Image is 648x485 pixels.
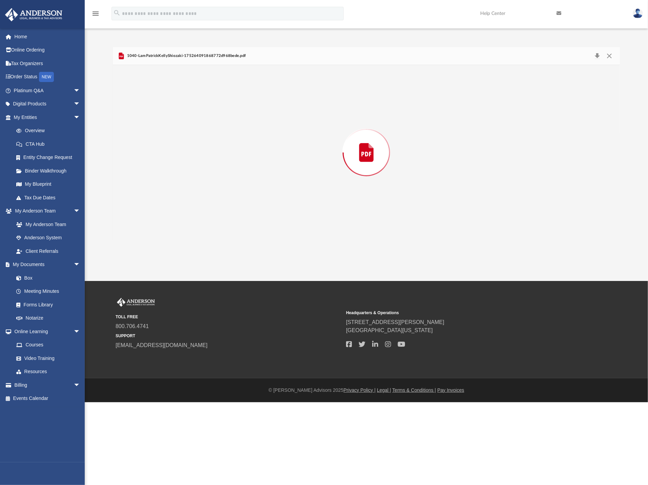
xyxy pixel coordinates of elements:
[591,51,603,61] button: Download
[5,110,90,124] a: My Entitiesarrow_drop_down
[116,323,149,329] a: 800.706.4741
[346,319,444,325] a: [STREET_ADDRESS][PERSON_NAME]
[9,271,84,285] a: Box
[113,47,620,240] div: Preview
[5,30,90,43] a: Home
[9,285,87,298] a: Meeting Minutes
[92,9,100,18] i: menu
[3,8,64,21] img: Anderson Advisors Platinum Portal
[85,387,648,394] div: © [PERSON_NAME] Advisors 2025
[9,191,90,204] a: Tax Due Dates
[5,258,87,271] a: My Documentsarrow_drop_down
[5,43,90,57] a: Online Ordering
[9,311,87,325] a: Notarize
[346,310,572,316] small: Headquarters & Operations
[9,164,90,178] a: Binder Walkthrough
[9,231,87,245] a: Anderson System
[9,178,87,191] a: My Blueprint
[603,51,615,61] button: Close
[74,378,87,392] span: arrow_drop_down
[74,84,87,98] span: arrow_drop_down
[5,97,90,111] a: Digital Productsarrow_drop_down
[74,110,87,124] span: arrow_drop_down
[39,72,54,82] div: NEW
[5,204,87,218] a: My Anderson Teamarrow_drop_down
[5,378,90,392] a: Billingarrow_drop_down
[9,244,87,258] a: Client Referrals
[125,53,246,59] span: 1040-LamPatrickKellyShiozaki-175264091868772d968bede.pdf
[9,365,87,379] a: Resources
[113,9,121,17] i: search
[5,325,87,338] a: Online Learningarrow_drop_down
[9,124,90,138] a: Overview
[116,333,341,339] small: SUPPORT
[377,387,391,393] a: Legal |
[9,218,84,231] a: My Anderson Team
[74,204,87,218] span: arrow_drop_down
[92,13,100,18] a: menu
[9,351,84,365] a: Video Training
[74,258,87,272] span: arrow_drop_down
[5,70,90,84] a: Order StatusNEW
[344,387,376,393] a: Privacy Policy |
[392,387,436,393] a: Terms & Conditions |
[116,314,341,320] small: TOLL FREE
[5,392,90,405] a: Events Calendar
[74,325,87,339] span: arrow_drop_down
[74,97,87,111] span: arrow_drop_down
[116,298,156,307] img: Anderson Advisors Platinum Portal
[9,151,90,164] a: Entity Change Request
[9,137,90,151] a: CTA Hub
[9,298,84,311] a: Forms Library
[437,387,464,393] a: Pay Invoices
[633,8,643,18] img: User Pic
[346,327,433,333] a: [GEOGRAPHIC_DATA][US_STATE]
[5,84,90,97] a: Platinum Q&Aarrow_drop_down
[5,57,90,70] a: Tax Organizers
[116,342,207,348] a: [EMAIL_ADDRESS][DOMAIN_NAME]
[9,338,87,352] a: Courses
